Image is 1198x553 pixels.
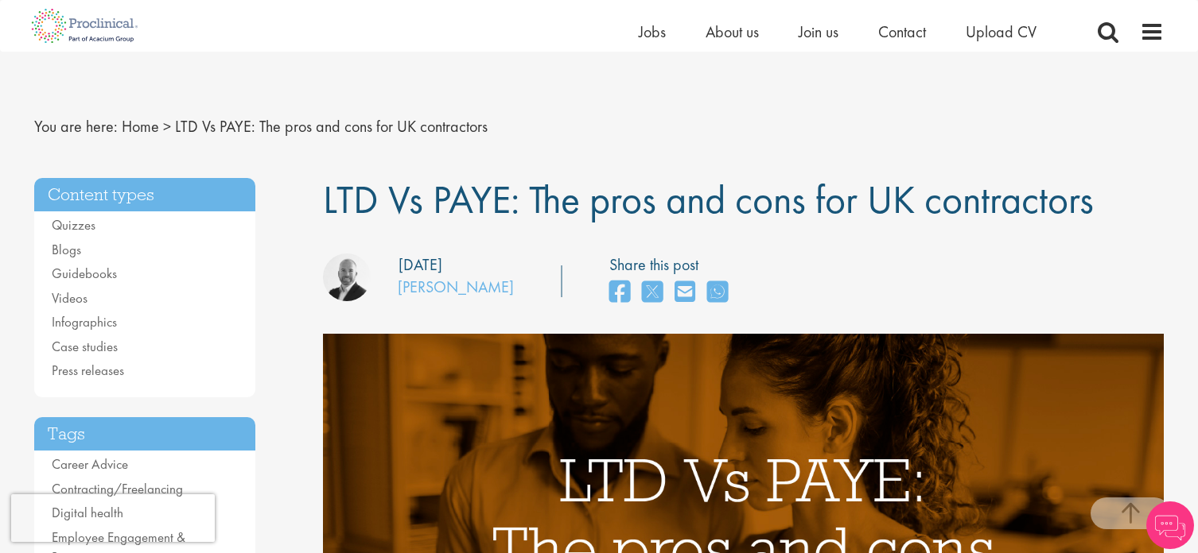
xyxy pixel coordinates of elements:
a: Contracting/Freelancing [52,480,183,497]
a: Case studies [52,338,118,355]
a: Blogs [52,241,81,258]
span: LTD Vs PAYE: The pros and cons for UK contractors [175,116,488,137]
a: Jobs [639,21,666,42]
a: share on twitter [642,276,663,310]
a: breadcrumb link [122,116,159,137]
span: You are here: [34,116,118,137]
div: [DATE] [399,253,442,276]
img: Sean Moran [323,253,371,301]
h3: Content types [34,178,255,212]
a: Upload CV [966,21,1037,42]
span: LTD Vs PAYE: The pros and cons for UK contractors [323,174,1094,225]
a: share on facebook [609,276,630,310]
a: share on email [675,276,695,310]
a: Contact [878,21,926,42]
label: Share this post [609,253,736,276]
a: [PERSON_NAME] [398,276,514,297]
a: Join us [799,21,838,42]
a: Infographics [52,313,117,331]
a: About us [706,21,759,42]
span: > [163,116,171,137]
h3: Tags [34,417,255,451]
iframe: reCAPTCHA [11,494,215,542]
img: Chatbot [1146,501,1194,549]
a: Guidebooks [52,265,117,282]
a: share on whats app [707,276,728,310]
a: Career Advice [52,455,128,473]
a: Videos [52,289,88,307]
a: Quizzes [52,216,95,234]
a: Press releases [52,362,124,379]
